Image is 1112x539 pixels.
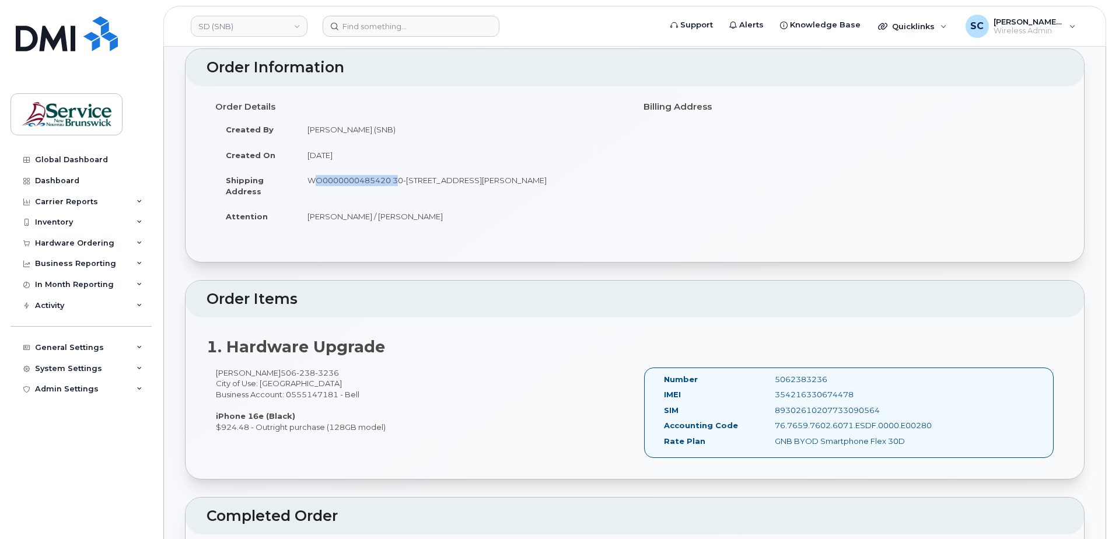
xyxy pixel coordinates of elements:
[664,436,705,447] label: Rate Plan
[297,167,626,204] td: WO0000000485420 30-[STREET_ADDRESS][PERSON_NAME]
[664,405,679,416] label: SIM
[772,13,869,37] a: Knowledge Base
[766,436,921,447] div: GNB BYOD Smartphone Flex 30D
[664,389,681,400] label: IMEI
[226,176,264,196] strong: Shipping Address
[994,26,1064,36] span: Wireless Admin
[994,17,1064,26] span: [PERSON_NAME] (SNB)
[226,212,268,221] strong: Attention
[892,22,935,31] span: Quicklinks
[207,337,385,356] strong: 1. Hardware Upgrade
[215,102,626,112] h4: Order Details
[680,19,713,31] span: Support
[662,13,721,37] a: Support
[207,291,1063,307] h2: Order Items
[957,15,1084,38] div: Slipp, Cameron (SNB)
[766,405,921,416] div: 89302610207733090564
[664,374,698,385] label: Number
[226,125,274,134] strong: Created By
[207,508,1063,524] h2: Completed Order
[191,16,307,37] a: SD (SNB)
[216,411,295,421] strong: iPhone 16e (Black)
[766,389,921,400] div: 354216330674478
[790,19,861,31] span: Knowledge Base
[970,19,984,33] span: SC
[721,13,772,37] a: Alerts
[870,15,955,38] div: Quicklinks
[766,420,921,431] div: 76.7659.7602.6071.ESDF.0000.E00280
[281,368,339,377] span: 506
[739,19,764,31] span: Alerts
[766,374,921,385] div: 5062383236
[644,102,1054,112] h4: Billing Address
[297,204,626,229] td: [PERSON_NAME] / [PERSON_NAME]
[664,420,738,431] label: Accounting Code
[296,368,315,377] span: 238
[207,367,635,432] div: [PERSON_NAME] City of Use: [GEOGRAPHIC_DATA] Business Account: 0555147181 - Bell $924.48 - Outrig...
[297,142,626,168] td: [DATE]
[323,16,499,37] input: Find something...
[315,368,339,377] span: 3236
[297,117,626,142] td: [PERSON_NAME] (SNB)
[207,60,1063,76] h2: Order Information
[226,150,275,160] strong: Created On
